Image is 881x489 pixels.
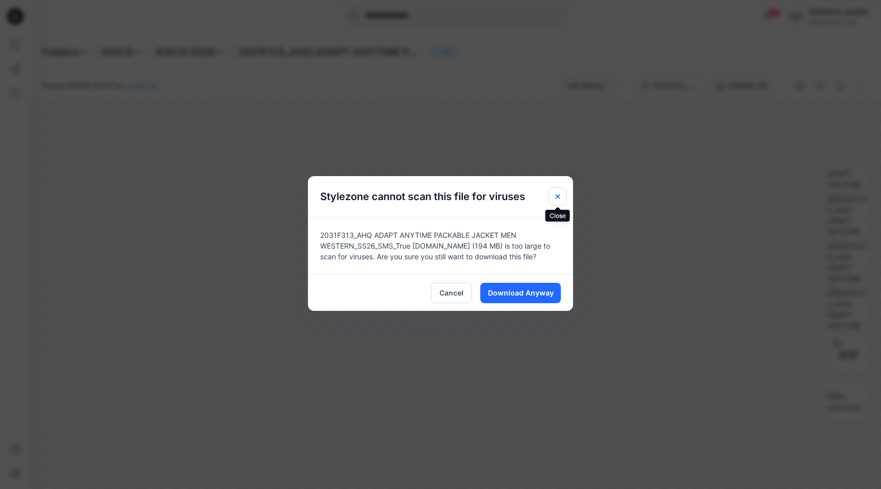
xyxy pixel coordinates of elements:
[488,287,554,298] span: Download Anyway
[549,187,567,206] button: Close
[480,283,561,303] button: Download Anyway
[431,283,472,303] button: Cancel
[308,217,573,274] div: 2031F313_AHQ ADAPT ANYTIME PACKABLE JACKET MEN WESTERN_SS26_SMS_True [DOMAIN_NAME] (194 MB) is to...
[439,287,463,298] span: Cancel
[308,176,537,217] h5: Stylezone cannot scan this file for viruses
